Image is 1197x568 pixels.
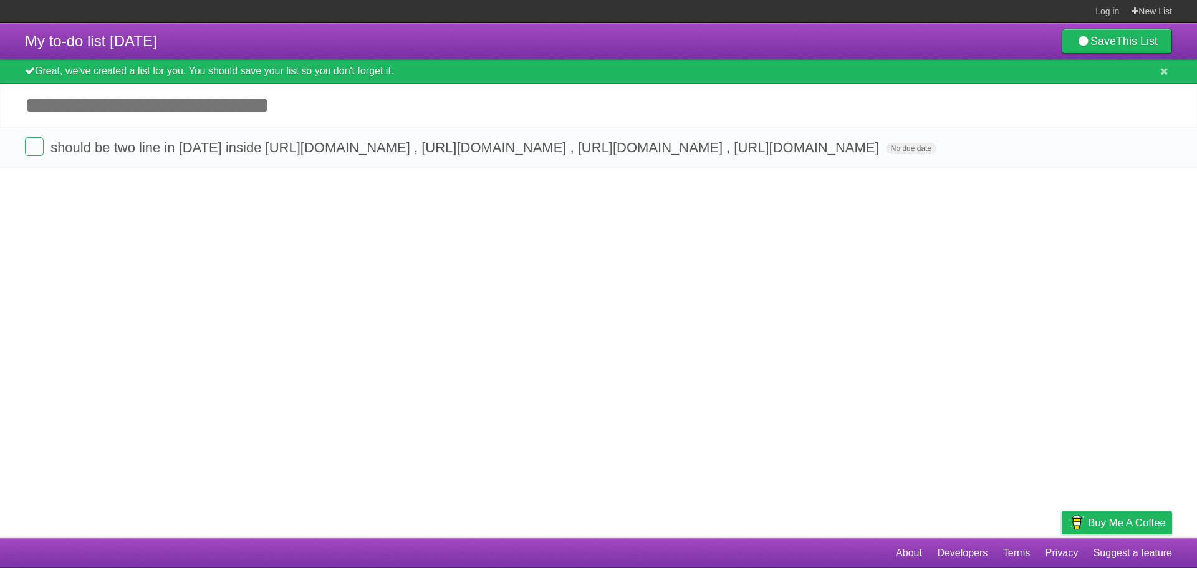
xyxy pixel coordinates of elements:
a: Terms [1003,541,1031,565]
label: Done [25,137,44,156]
span: should be two line in [DATE] inside [URL][DOMAIN_NAME] , [URL][DOMAIN_NAME] , [URL][DOMAIN_NAME] ... [50,140,882,155]
a: SaveThis List [1062,29,1172,54]
a: About [896,541,922,565]
a: Developers [937,541,988,565]
a: Buy me a coffee [1062,511,1172,534]
img: Buy me a coffee [1068,512,1085,533]
span: My to-do list [DATE] [25,32,157,49]
span: No due date [886,143,936,154]
b: This List [1116,35,1158,47]
a: Privacy [1046,541,1078,565]
span: Buy me a coffee [1088,512,1166,534]
a: Suggest a feature [1094,541,1172,565]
